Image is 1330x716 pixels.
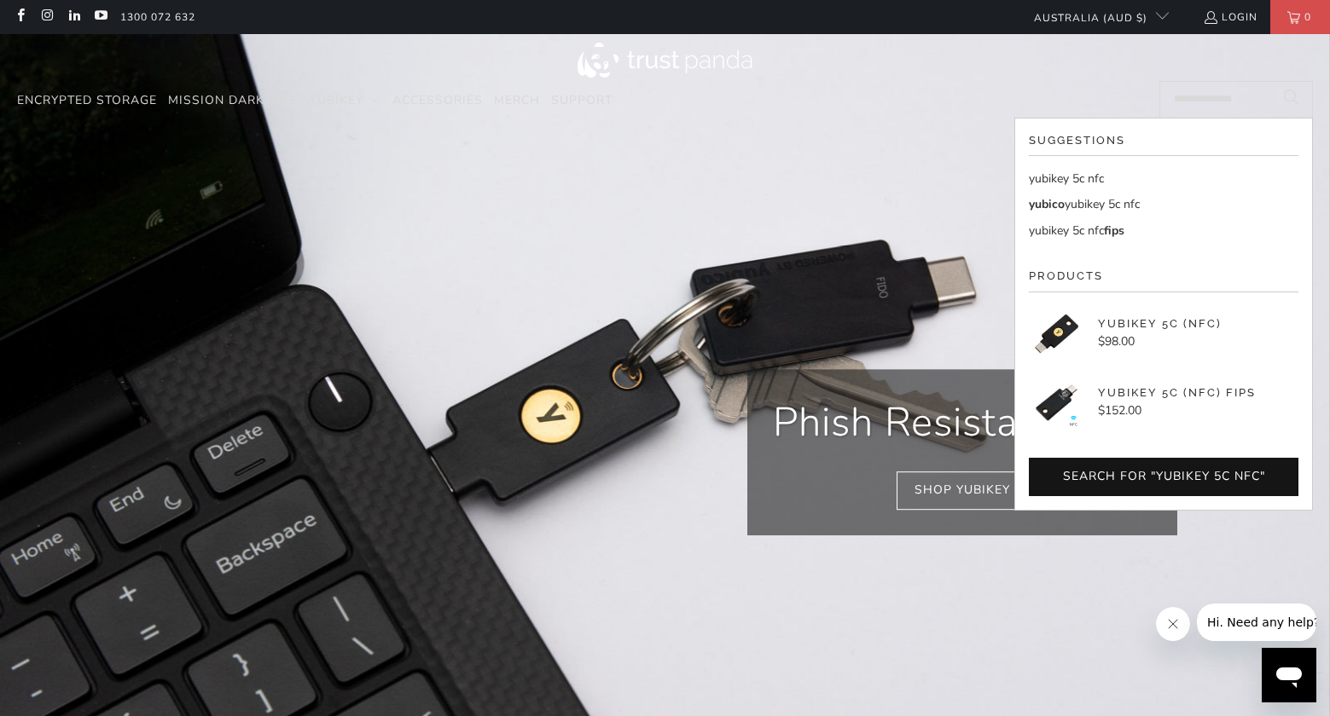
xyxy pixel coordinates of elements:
a: Trust Panda Australia on Instagram [39,10,54,24]
a: YubiKey 5C NFC FIPS - Trust Panda YubiKey 5C (NFC) FIPS $152.00 [1029,375,1298,430]
p: Phish Resistant MFA [773,395,1152,451]
img: YubiKey 5C NFC FIPS - Trust Panda [1029,375,1084,430]
a: Trust Panda Australia on LinkedIn [67,10,81,24]
mark: yubikey 5c nfc [1029,170,1104,187]
a: Mission Darkness [168,81,299,121]
iframe: Message from company [1197,603,1316,641]
a: Shop YubiKey [897,472,1028,511]
a: Accessories [392,81,483,121]
summary: YubiKey [310,81,381,121]
button: Search for "YUbikey 5C NFC" [1029,458,1298,496]
a: YubiKey 5C (NFC) - Trust Panda YubiKey 5C (NFC) $98.00 [1029,306,1298,361]
mark: yubikey 5c nfc [1065,196,1140,212]
a: Encrypted Storage [17,81,157,121]
span: Accessories [392,92,483,108]
a: Trust Panda Australia on Facebook [13,10,27,24]
h2: Products [1029,268,1298,292]
a: Support [551,81,613,121]
nav: Translation missing: en.navigation.header.main_nav [17,81,613,121]
a: Merch [494,81,540,121]
span: $152.00 [1098,402,1141,419]
span: fips [1104,222,1124,239]
span: YubiKey [310,92,363,108]
span: Hi. Need any help? [10,12,123,26]
mark: yubikey 5c nfc [1029,222,1104,239]
span: Merch [494,92,540,108]
span: Encrypted Storage [17,92,157,108]
img: YubiKey 5C (NFC) - Trust Panda [1029,306,1084,361]
p: YubiKey 5C (NFC) FIPS [1098,384,1256,401]
span: Mission Darkness [168,92,299,108]
span: Support [551,92,613,108]
a: Login [1203,8,1257,26]
iframe: Button to launch messaging window [1262,648,1316,702]
a: yubikey 5c nfcfips [1029,222,1298,240]
a: yubikey 5c nfc [1029,170,1298,188]
a: yubicoyubikey 5c nfc [1029,195,1298,214]
p: YubiKey 5C (NFC) [1098,315,1222,332]
img: Trust Panda Australia [578,43,752,78]
h2: Suggestions [1029,132,1298,157]
iframe: Close message [1156,607,1190,641]
span: yubico [1029,196,1065,212]
a: Trust Panda Australia on YouTube [93,10,107,24]
input: Search... [1159,81,1313,118]
a: 1300 072 632 [120,8,195,26]
button: Search [1270,81,1313,118]
span: $98.00 [1098,333,1135,349]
